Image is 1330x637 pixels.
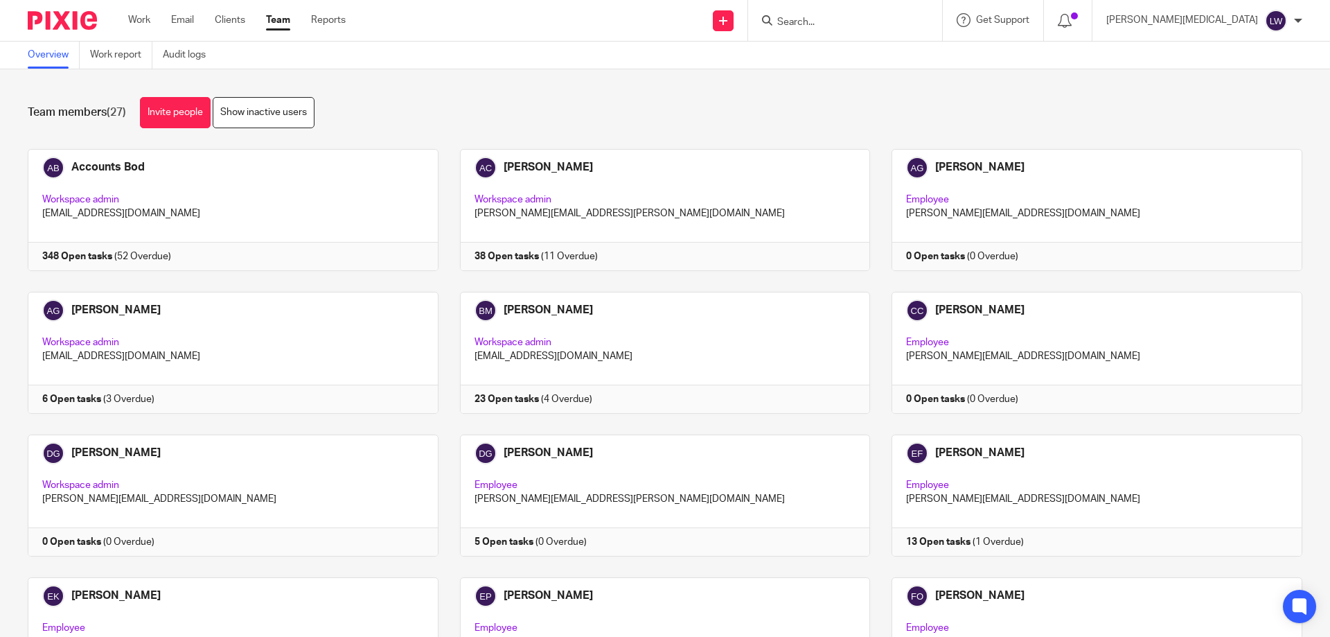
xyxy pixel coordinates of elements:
[976,15,1029,25] span: Get Support
[311,13,346,27] a: Reports
[215,13,245,27] a: Clients
[1106,13,1258,27] p: [PERSON_NAME][MEDICAL_DATA]
[163,42,216,69] a: Audit logs
[266,13,290,27] a: Team
[213,97,314,128] a: Show inactive users
[140,97,211,128] a: Invite people
[107,107,126,118] span: (27)
[28,11,97,30] img: Pixie
[128,13,150,27] a: Work
[776,17,901,29] input: Search
[171,13,194,27] a: Email
[28,42,80,69] a: Overview
[28,105,126,120] h1: Team members
[90,42,152,69] a: Work report
[1265,10,1287,32] img: svg%3E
